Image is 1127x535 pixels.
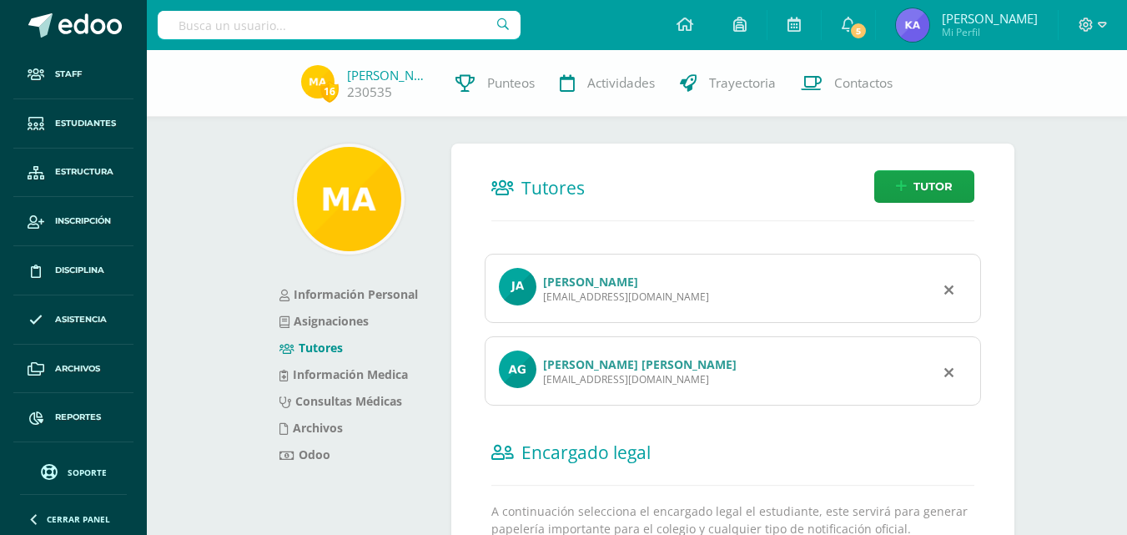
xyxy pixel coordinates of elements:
[13,345,133,394] a: Archivos
[279,420,343,436] a: Archivos
[47,513,110,525] span: Cerrar panel
[848,22,867,40] span: 5
[301,65,335,98] img: 7fea129d7c0d4efd7cf906ad518a4bfd.png
[279,393,402,409] a: Consultas Médicas
[788,50,905,117] a: Contactos
[55,264,104,277] span: Disciplina
[297,147,401,251] img: 2bf3d3a54a1b4aa5b872fd9a90d92f77.png
[55,117,116,130] span: Estudiantes
[521,176,585,199] span: Tutores
[55,68,82,81] span: Staff
[20,460,127,482] a: Soporte
[499,351,536,388] img: profile image
[55,215,111,228] span: Inscripción
[279,366,408,382] a: Información Medica
[279,447,330,462] a: Odoo
[158,11,521,39] input: Busca un usuario...
[543,356,737,372] a: [PERSON_NAME] [PERSON_NAME]
[487,74,535,92] span: Punteos
[320,81,339,102] span: 16
[55,165,113,179] span: Estructura
[13,50,133,99] a: Staff
[279,286,418,302] a: Información Personal
[667,50,788,117] a: Trayectoria
[13,197,133,246] a: Inscripción
[944,279,953,299] div: Remover
[543,372,737,386] div: [EMAIL_ADDRESS][DOMAIN_NAME]
[55,362,100,376] span: Archivos
[279,340,343,356] a: Tutores
[521,441,651,464] span: Encargado legal
[13,149,133,198] a: Estructura
[13,295,133,345] a: Asistencia
[347,83,392,101] a: 230535
[944,361,953,381] div: Remover
[279,313,369,329] a: Asignaciones
[896,8,929,42] img: 519d614acbf891c95c6aaddab0d90d84.png
[499,268,536,305] img: profile image
[13,393,133,442] a: Reportes
[942,10,1038,27] span: [PERSON_NAME]
[347,67,430,83] a: [PERSON_NAME]
[543,274,638,290] a: [PERSON_NAME]
[834,74,893,92] span: Contactos
[587,74,655,92] span: Actividades
[913,171,953,202] span: Tutor
[68,467,107,478] span: Soporte
[543,290,709,304] div: [EMAIL_ADDRESS][DOMAIN_NAME]
[55,411,101,424] span: Reportes
[443,50,547,117] a: Punteos
[547,50,667,117] a: Actividades
[942,25,1038,39] span: Mi Perfil
[874,170,974,203] a: Tutor
[13,246,133,295] a: Disciplina
[709,74,776,92] span: Trayectoria
[13,99,133,149] a: Estudiantes
[55,313,107,326] span: Asistencia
